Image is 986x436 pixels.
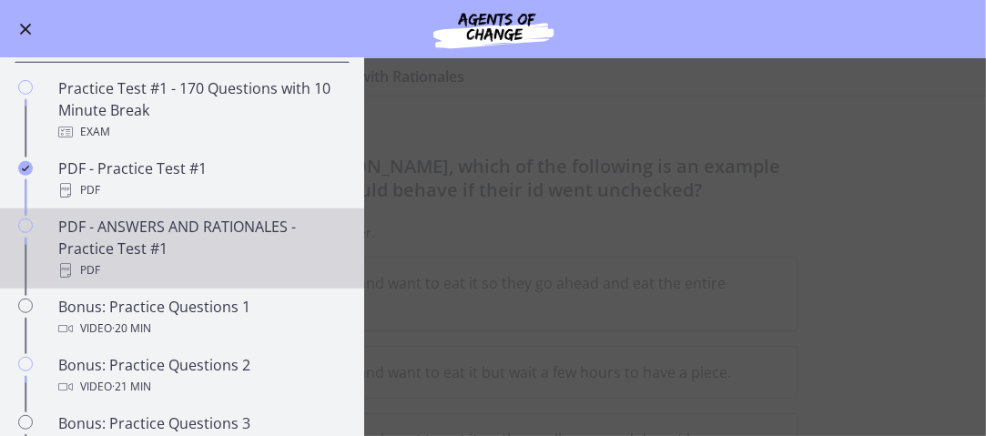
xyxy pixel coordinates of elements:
div: Video [58,318,342,340]
span: · 20 min [112,318,151,340]
span: · 21 min [112,376,151,398]
button: Enable menu [15,18,36,40]
div: Exam [58,121,342,143]
div: PDF - Practice Test #1 [58,157,342,201]
div: Practice Test #1 - 170 Questions with 10 Minute Break [58,77,342,143]
div: PDF [58,179,342,201]
i: Completed [18,161,33,176]
div: PDF - ANSWERS AND RATIONALES - Practice Test #1 [58,216,342,281]
img: Agents of Change [384,7,603,51]
div: Bonus: Practice Questions 1 [58,296,342,340]
div: PDF [58,259,342,281]
div: Video [58,376,342,398]
div: Bonus: Practice Questions 2 [58,354,342,398]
